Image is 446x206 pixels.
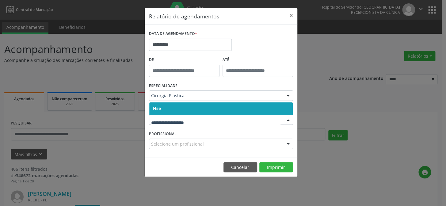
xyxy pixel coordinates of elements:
[259,162,293,173] button: Imprimir
[149,129,177,139] label: PROFISSIONAL
[151,93,280,99] span: Cirurgia Plastica
[149,29,197,39] label: DATA DE AGENDAMENTO
[223,55,293,65] label: ATÉ
[223,162,257,173] button: Cancelar
[149,12,219,20] h5: Relatório de agendamentos
[149,55,219,65] label: De
[285,8,297,23] button: Close
[153,105,161,111] span: Hse
[151,141,204,147] span: Selecione um profissional
[149,81,177,91] label: ESPECIALIDADE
